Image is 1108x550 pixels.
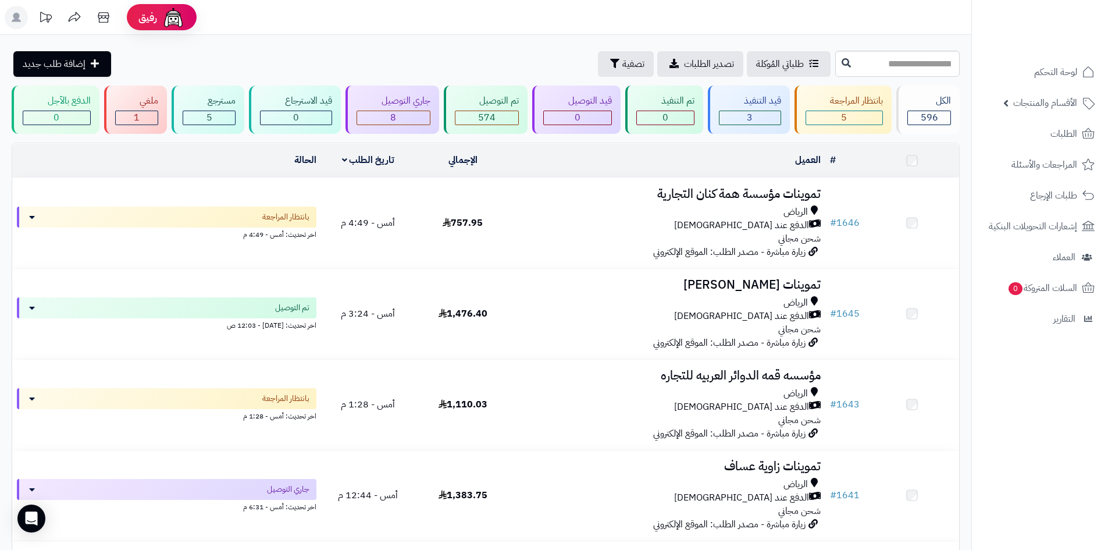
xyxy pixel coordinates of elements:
[23,94,91,108] div: الدفع بالآجل
[830,398,836,411] span: #
[183,94,236,108] div: مسترجع
[979,182,1101,210] a: طلبات الإرجاع
[293,111,299,125] span: 0
[979,58,1101,86] a: لوحة التحكم
[830,153,836,167] a: #
[262,211,309,223] span: بانتظار المراجعة
[979,305,1101,333] a: التقارير
[756,57,804,71] span: طلباتي المُوكلة
[357,111,430,125] div: 8
[275,302,309,314] span: تم التوصيل
[662,111,668,125] span: 0
[206,111,212,125] span: 5
[792,86,895,134] a: بانتظار المراجعة 5
[343,86,441,134] a: جاري التوصيل 8
[778,504,821,518] span: شحن مجاني
[806,111,883,125] div: 5
[1050,126,1077,142] span: الطلبات
[357,94,430,108] div: جاري التوصيل
[979,212,1101,240] a: إشعارات التحويلات البنكية
[515,369,821,382] h3: مؤسسه قمه الدوائر العربيه للتجاره
[390,111,396,125] span: 8
[23,111,90,125] div: 0
[162,6,185,29] img: ai-face.png
[17,500,316,512] div: اخر تحديث: أمس - 6:31 م
[443,216,483,230] span: 757.95
[719,94,781,108] div: قيد التنفيذ
[783,205,808,219] span: الرياض
[169,86,247,134] a: مسترجع 5
[455,94,519,108] div: تم التوصيل
[747,111,753,125] span: 3
[778,232,821,246] span: شحن مجاني
[448,153,478,167] a: الإجمالي
[657,51,743,77] a: تصدير الطلبات
[921,111,938,125] span: 596
[778,322,821,336] span: شحن مجاني
[54,111,59,125] span: 0
[341,216,395,230] span: أمس - 4:49 م
[341,398,395,411] span: أمس - 1:28 م
[455,111,519,125] div: 574
[439,307,487,321] span: 1,476.40
[138,10,157,24] span: رفيق
[515,187,821,201] h3: تموينات مؤسسة همة كنان التجارية
[1009,282,1023,295] span: 0
[783,387,808,400] span: الرياض
[1007,280,1077,296] span: السلات المتروكة
[338,488,398,502] span: أمس - 12:44 م
[598,51,654,77] button: تصفية
[575,111,580,125] span: 0
[674,491,809,505] span: الدفع عند [DEMOGRAPHIC_DATA]
[830,216,836,230] span: #
[719,111,781,125] div: 3
[515,278,821,292] h3: تموينات [PERSON_NAME]
[543,94,612,108] div: قيد التوصيل
[674,310,809,323] span: الدفع عند [DEMOGRAPHIC_DATA]
[795,153,821,167] a: العميل
[267,484,309,495] span: جاري التوصيل
[478,111,496,125] span: 574
[636,94,694,108] div: تم التنفيذ
[830,307,860,321] a: #1645
[294,153,316,167] a: الحالة
[653,245,806,259] span: زيارة مباشرة - مصدر الطلب: الموقع الإلكتروني
[1030,187,1077,204] span: طلبات الإرجاع
[341,307,395,321] span: أمس - 3:24 م
[515,460,821,473] h3: تموينات زاوية عساف
[894,86,962,134] a: الكل596
[439,488,487,502] span: 1,383.75
[979,243,1101,271] a: العملاء
[674,400,809,414] span: الدفع عند [DEMOGRAPHIC_DATA]
[907,94,951,108] div: الكل
[706,86,792,134] a: قيد التنفيذ 3
[183,111,235,125] div: 5
[783,478,808,491] span: الرياض
[1034,64,1077,80] span: لوحة التحكم
[830,307,836,321] span: #
[17,505,45,533] div: Open Intercom Messenger
[979,274,1101,302] a: السلات المتروكة0
[115,94,159,108] div: ملغي
[439,398,487,411] span: 1,110.03
[623,86,706,134] a: تم التنفيذ 0
[17,318,316,331] div: اخر تحديث: [DATE] - 12:03 ص
[830,398,860,411] a: #1643
[17,228,316,240] div: اخر تحديث: أمس - 4:49 م
[653,517,806,531] span: زيارة مباشرة - مصدر الطلب: الموقع الإلكتروني
[622,57,644,71] span: تصفية
[13,51,111,77] a: إضافة طلب جديد
[262,393,309,404] span: بانتظار المراجعة
[841,111,847,125] span: 5
[441,86,530,134] a: تم التوصيل 574
[1053,311,1075,327] span: التقارير
[102,86,170,134] a: ملغي 1
[31,6,60,32] a: تحديثات المنصة
[653,336,806,350] span: زيارة مباشرة - مصدر الطلب: الموقع الإلكتروني
[530,86,623,134] a: قيد التوصيل 0
[1029,33,1097,57] img: logo-2.png
[261,111,332,125] div: 0
[9,86,102,134] a: الدفع بالآجل 0
[979,120,1101,148] a: الطلبات
[979,151,1101,179] a: المراجعات والأسئلة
